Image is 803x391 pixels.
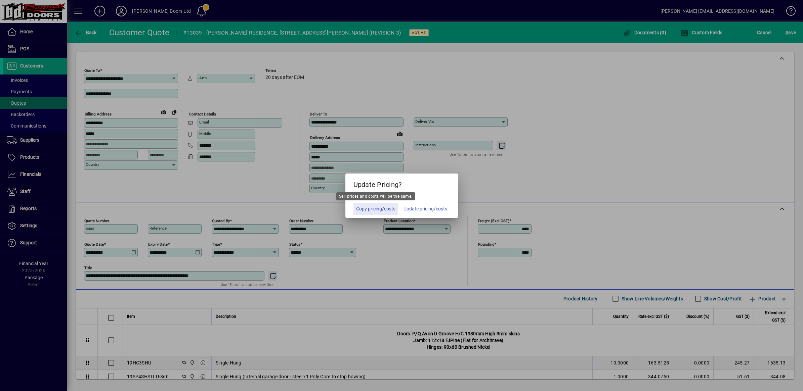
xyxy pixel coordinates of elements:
h5: Update Pricing? [345,174,458,193]
span: Copy pricing/costs [356,205,395,212]
div: Sell prices and costs will be the same. [336,192,415,200]
button: Update pricing/costs [401,203,450,215]
span: Update pricing/costs [404,205,447,212]
button: Copy pricing/costs [353,203,398,215]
